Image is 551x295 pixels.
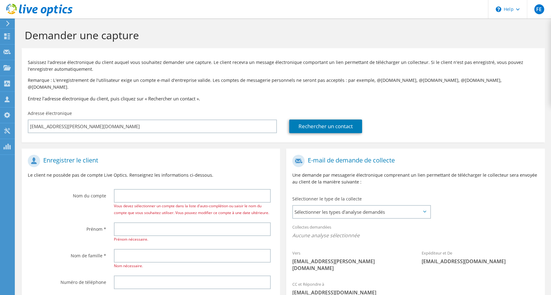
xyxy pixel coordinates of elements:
[292,196,362,202] label: Sélectionner le type de la collecte
[293,206,430,218] span: Sélectionner les types d'analyse demandés
[286,247,415,275] div: Vers
[292,155,535,167] h1: E-mail de demande de collecte
[289,120,362,133] a: Rechercher un contact
[28,110,72,116] label: Adresse électronique
[28,59,539,73] p: Saisissez l'adresse électronique du client auquel vous souhaitez demander une capture. Le client ...
[496,6,501,12] svg: \n
[28,249,106,259] label: Nom de famille *
[25,29,539,42] h1: Demander une capture
[292,258,409,272] span: [EMAIL_ADDRESS][PERSON_NAME][DOMAIN_NAME]
[28,155,271,167] h1: Enregistrer le client
[422,258,539,265] span: [EMAIL_ADDRESS][DOMAIN_NAME]
[28,77,539,91] p: Remarque : L'enregistrement de l'utilisateur exige un compte e-mail d'entreprise valide. Les comp...
[415,247,545,268] div: Expéditeur et De
[114,237,148,242] span: Prénom nécessaire.
[28,172,274,179] p: Le client ne possède pas de compte Live Optics. Renseignez les informations ci-dessous.
[114,263,143,268] span: Nom nécessaire.
[28,222,106,232] label: Prénom *
[28,189,106,199] label: Nom du compte
[286,221,545,243] div: Collectes demandées
[28,276,106,285] label: Numéro de téléphone
[114,203,269,215] span: Vous devez sélectionner un compte dans la liste d'auto-complétion ou saisir le nom du compte que ...
[28,95,539,102] h3: Entrez l'adresse électronique du client, puis cliquez sur « Rechercher un contact ».
[292,172,538,185] p: Une demande par messagerie électronique comprenant un lien permettant de télécharger le collecteu...
[292,232,538,239] span: Aucune analyse sélectionnée
[534,4,544,14] span: FE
